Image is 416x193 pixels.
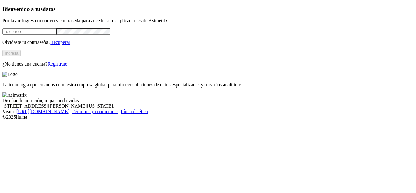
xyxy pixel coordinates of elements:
h3: Bienvenido a tus [2,6,414,13]
img: Asimetrix [2,92,27,98]
p: ¿No tienes una cuenta? [2,61,414,67]
p: Olvidaste tu contraseña? [2,40,414,45]
div: Diseñando nutrición, impactando vidas. [2,98,414,103]
img: Logo [2,72,18,77]
div: Visita : | | [2,109,414,114]
a: [URL][DOMAIN_NAME] [16,109,69,114]
p: Por favor ingresa tu correo y contraseña para acceder a tus aplicaciones de Asimetrix: [2,18,414,23]
input: Tu correo [2,28,56,35]
div: © 2025 Iluma [2,114,414,120]
p: La tecnología que creamos en nuestra empresa global para ofrecer soluciones de datos especializad... [2,82,414,88]
a: Regístrate [48,61,67,66]
a: Términos y condiciones [72,109,118,114]
a: Línea de ética [121,109,148,114]
button: Ingresa [2,50,21,56]
a: Recuperar [50,40,70,45]
span: datos [43,6,56,12]
div: [STREET_ADDRESS][PERSON_NAME][US_STATE]. [2,103,414,109]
